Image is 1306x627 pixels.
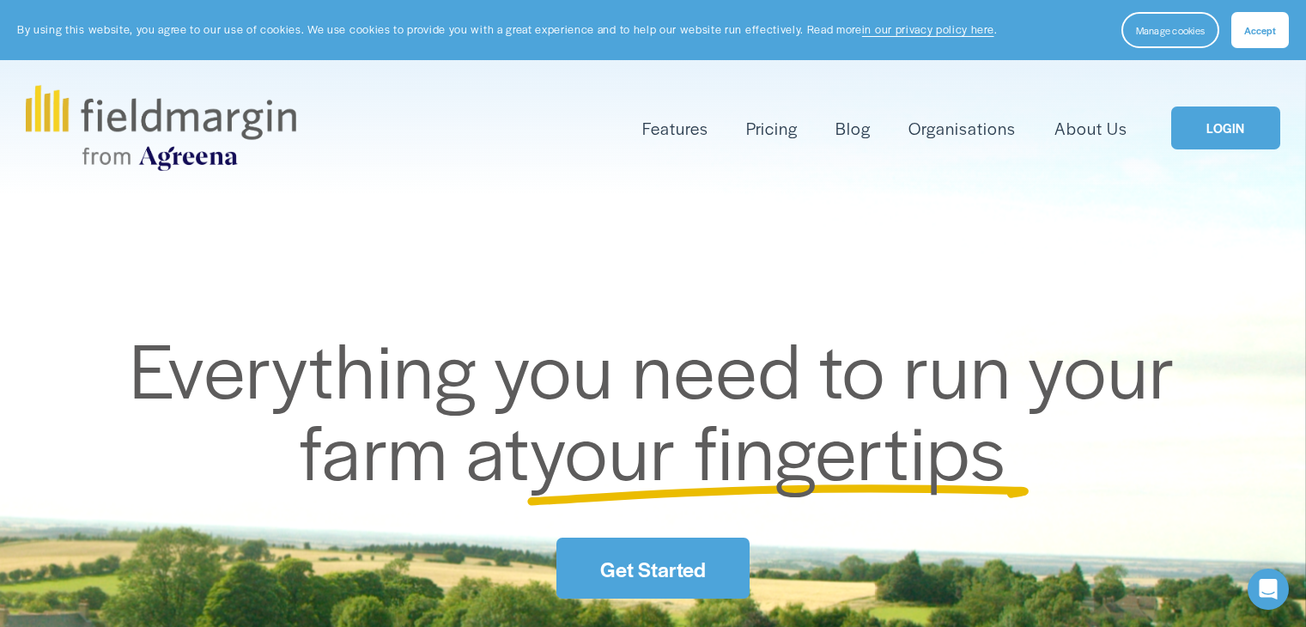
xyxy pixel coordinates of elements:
[1248,569,1289,610] div: Open Intercom Messenger
[26,85,295,171] img: fieldmargin.com
[130,313,1194,503] span: Everything you need to run your farm at
[1244,23,1276,37] span: Accept
[1231,12,1289,48] button: Accept
[1121,12,1219,48] button: Manage cookies
[556,538,749,599] a: Get Started
[746,114,798,143] a: Pricing
[1171,107,1279,150] a: LOGIN
[908,114,1016,143] a: Organisations
[862,21,994,37] a: in our privacy policy here
[1054,114,1127,143] a: About Us
[835,114,871,143] a: Blog
[17,21,997,38] p: By using this website, you agree to our use of cookies. We use cookies to provide you with a grea...
[530,395,1006,502] span: your fingertips
[642,116,708,141] span: Features
[1136,23,1205,37] span: Manage cookies
[642,114,708,143] a: folder dropdown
